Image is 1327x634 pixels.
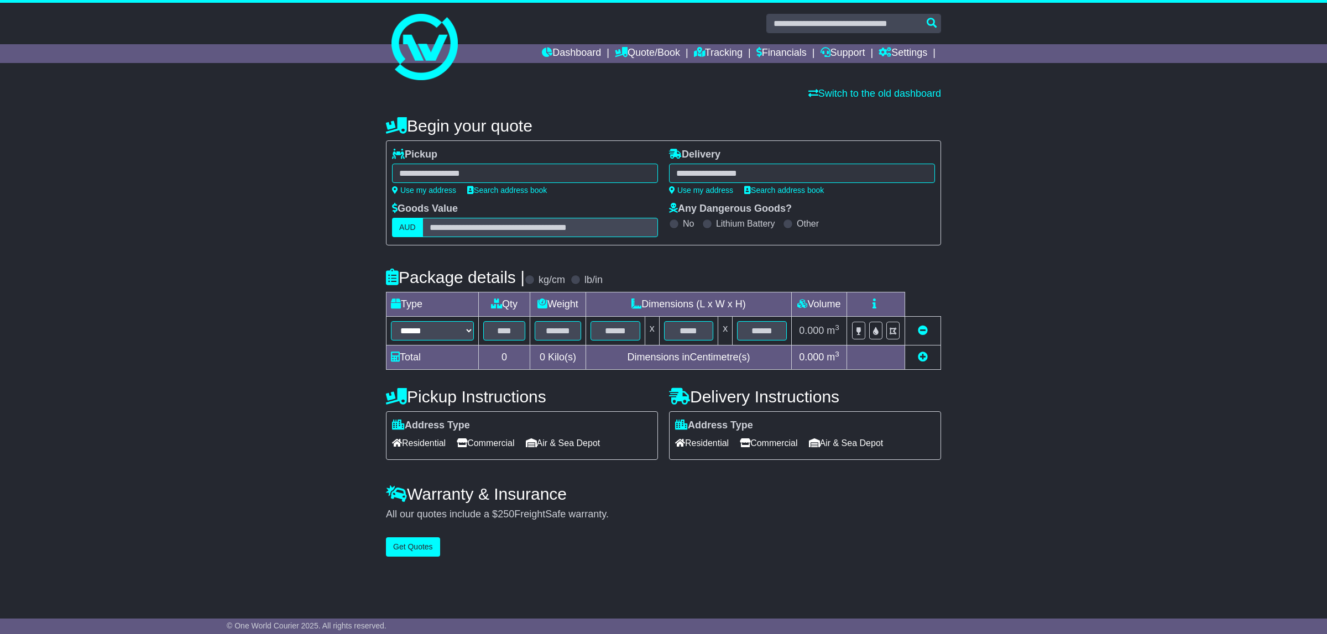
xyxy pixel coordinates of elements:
[827,352,839,363] span: m
[392,149,437,161] label: Pickup
[669,203,792,215] label: Any Dangerous Goods?
[386,509,941,521] div: All our quotes include a $ FreightSafe warranty.
[694,44,743,63] a: Tracking
[808,88,941,99] a: Switch to the old dashboard
[879,44,927,63] a: Settings
[799,352,824,363] span: 0.000
[584,274,603,286] label: lb/in
[835,350,839,358] sup: 3
[479,345,530,370] td: 0
[615,44,680,63] a: Quote/Book
[386,345,479,370] td: Total
[386,387,658,406] h4: Pickup Instructions
[526,434,600,452] span: Air & Sea Depot
[386,268,525,286] h4: Package details |
[539,274,565,286] label: kg/cm
[392,420,470,432] label: Address Type
[683,218,694,229] label: No
[835,323,839,332] sup: 3
[918,325,928,336] a: Remove this item
[227,621,386,630] span: © One World Courier 2025. All rights reserved.
[797,218,819,229] label: Other
[457,434,514,452] span: Commercial
[827,325,839,336] span: m
[386,292,479,317] td: Type
[675,420,753,432] label: Address Type
[645,317,659,345] td: x
[718,317,733,345] td: x
[392,186,456,195] a: Use my address
[821,44,865,63] a: Support
[756,44,807,63] a: Financials
[669,186,733,195] a: Use my address
[386,537,440,557] button: Get Quotes
[498,509,514,520] span: 250
[542,44,601,63] a: Dashboard
[540,352,545,363] span: 0
[392,434,446,452] span: Residential
[467,186,547,195] a: Search address book
[386,117,941,135] h4: Begin your quote
[586,292,791,317] td: Dimensions (L x W x H)
[669,149,720,161] label: Delivery
[530,292,586,317] td: Weight
[809,434,884,452] span: Air & Sea Depot
[386,485,941,503] h4: Warranty & Insurance
[392,203,458,215] label: Goods Value
[586,345,791,370] td: Dimensions in Centimetre(s)
[479,292,530,317] td: Qty
[669,387,941,406] h4: Delivery Instructions
[530,345,586,370] td: Kilo(s)
[740,434,797,452] span: Commercial
[716,218,775,229] label: Lithium Battery
[744,186,824,195] a: Search address book
[675,434,729,452] span: Residential
[791,292,847,317] td: Volume
[392,218,423,237] label: AUD
[799,325,824,336] span: 0.000
[918,352,928,363] a: Add new item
